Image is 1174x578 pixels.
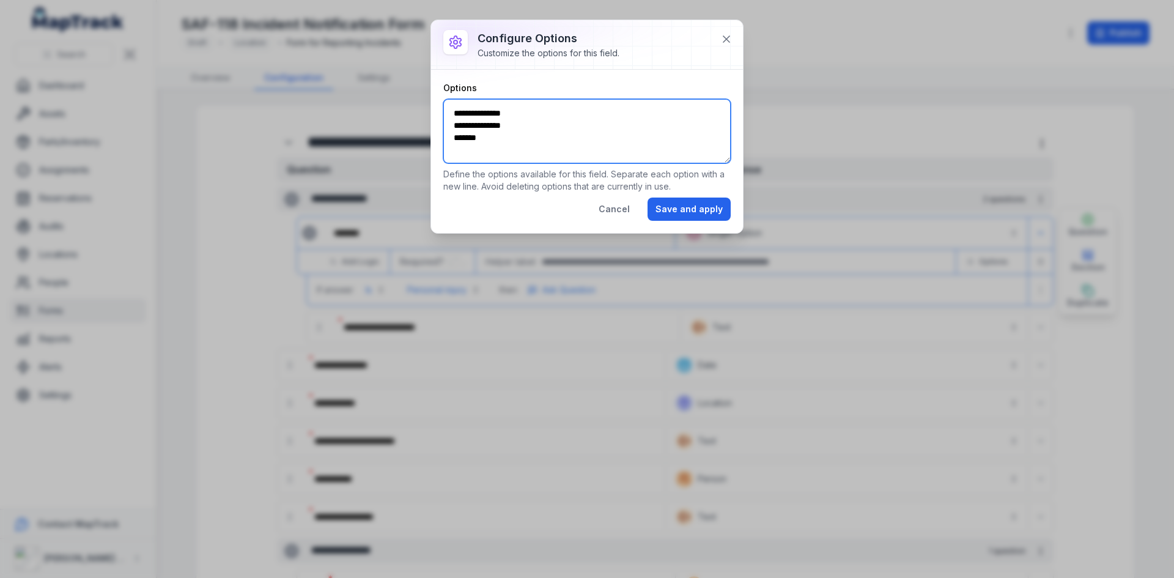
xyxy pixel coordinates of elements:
[591,198,638,221] button: Cancel
[443,168,731,193] p: Define the options available for this field. Separate each option with a new line. Avoid deleting...
[478,47,619,59] div: Customize the options for this field.
[478,30,619,47] h3: Configure options
[648,198,731,221] button: Save and apply
[443,82,477,94] label: Options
